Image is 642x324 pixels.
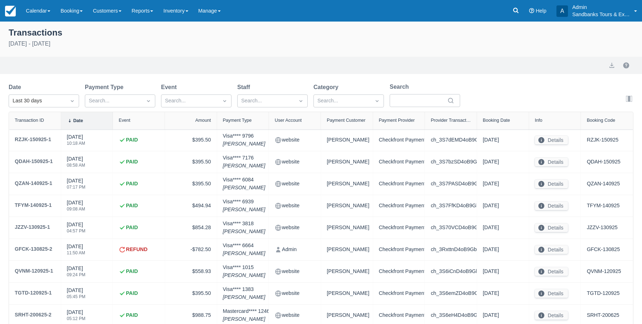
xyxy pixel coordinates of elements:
[171,310,211,320] div: $988.75
[15,118,44,123] div: Transaction ID
[327,267,367,277] div: [PERSON_NAME]
[15,288,52,297] div: TGTD-120925-1
[483,201,523,211] div: [DATE]
[327,223,367,233] div: [PERSON_NAME]
[327,118,366,123] div: Payment Customer
[85,83,126,92] label: Payment Type
[275,223,315,233] div: website
[587,180,620,188] a: QZAN-140925
[126,246,147,254] strong: REFUND
[431,135,471,145] div: ch_3S7dEMD4oB9Gbrmp1h6GFPO1
[223,228,265,236] em: [PERSON_NAME]
[431,267,471,277] div: ch_3S6iCnD4oB9Gbrmp1W8ks3B7
[275,288,315,298] div: website
[67,221,86,237] div: [DATE]
[119,118,130,123] div: Event
[5,6,16,17] img: checkfront-main-nav-mini-logo.png
[15,135,51,145] a: RZJK-150925-1
[379,267,419,277] div: Checkfront Payments
[67,199,85,216] div: [DATE]
[275,179,315,189] div: website
[171,201,211,211] div: $494.94
[15,310,51,319] div: SRHT-200625-2
[126,180,138,188] strong: PAID
[15,288,52,298] a: TGTD-120925-1
[535,202,568,210] button: Details
[327,201,367,211] div: [PERSON_NAME]
[431,288,471,298] div: ch_3S6emZD4oB9Gbrmp0qrKODuC
[223,162,265,170] em: [PERSON_NAME]
[145,97,152,105] span: Dropdown icon
[67,207,85,211] div: 09:08 AM
[223,184,265,192] em: [PERSON_NAME]
[536,8,546,14] span: Help
[67,177,86,194] div: [DATE]
[15,310,51,320] a: SRHT-200625-2
[483,267,523,277] div: [DATE]
[379,135,419,145] div: Checkfront Payments
[171,288,211,298] div: $395.50
[431,245,471,255] div: ch_3RxttnD4oB9Gbrmp2Om4bbyP_r2
[223,140,265,148] em: [PERSON_NAME]
[535,158,568,166] button: Details
[15,157,53,167] a: QDAH-150925-1
[195,118,211,123] div: Amount
[67,133,85,150] div: [DATE]
[587,118,615,123] div: Booking Code
[67,295,86,299] div: 05:45 PM
[607,61,616,70] button: export
[223,118,252,123] div: Payment Type
[223,206,265,214] em: [PERSON_NAME]
[67,287,86,303] div: [DATE]
[275,310,315,320] div: website
[297,97,304,105] span: Dropdown icon
[275,118,302,123] div: User Account
[73,118,83,123] div: Date
[67,273,86,277] div: 09:24 PM
[15,245,52,253] div: GFCK-130825-2
[483,157,523,167] div: [DATE]
[15,267,53,275] div: QVNM-120925-1
[483,223,523,233] div: [DATE]
[15,201,52,211] a: TFYM-140925-1
[587,224,618,232] a: JZZV-130925
[15,223,50,231] div: JZZV-130925-1
[587,136,618,144] a: RZJK-150925
[67,141,85,145] div: 10:18 AM
[15,245,52,255] a: GFCK-130825-2
[379,223,419,233] div: Checkfront Payments
[275,201,315,211] div: website
[313,83,341,92] label: Category
[379,201,419,211] div: Checkfront Payments
[327,288,367,298] div: [PERSON_NAME]
[15,179,52,188] div: QZAN-140925-1
[483,310,523,320] div: [DATE]
[535,245,568,254] button: Details
[15,223,50,233] a: JZZV-130925-1
[379,179,419,189] div: Checkfront Payments
[379,157,419,167] div: Checkfront Payments
[69,97,76,105] span: Dropdown icon
[431,201,471,211] div: ch_3S7FfKD4oB9Gbrmp08etfdDv
[15,267,53,277] a: QVNM-120925-1
[483,179,523,189] div: [DATE]
[587,158,620,166] a: QDAH-150925
[379,310,419,320] div: Checkfront Payments
[535,289,568,298] button: Details
[221,97,228,105] span: Dropdown icon
[275,157,315,167] div: website
[327,179,367,189] div: [PERSON_NAME]
[390,83,412,91] label: Search
[327,310,367,320] div: [PERSON_NAME]
[587,290,619,297] a: TGTD-120925
[171,135,211,145] div: $395.50
[171,223,211,233] div: $854.28
[237,83,253,92] label: Staff
[587,246,620,254] a: GFCK-130825
[379,288,419,298] div: Checkfront Payments
[67,251,85,255] div: 11:50 AM
[126,268,138,276] strong: PAID
[431,118,471,123] div: Provider Transaction
[67,163,85,167] div: 08:58 AM
[13,97,62,105] div: Last 30 days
